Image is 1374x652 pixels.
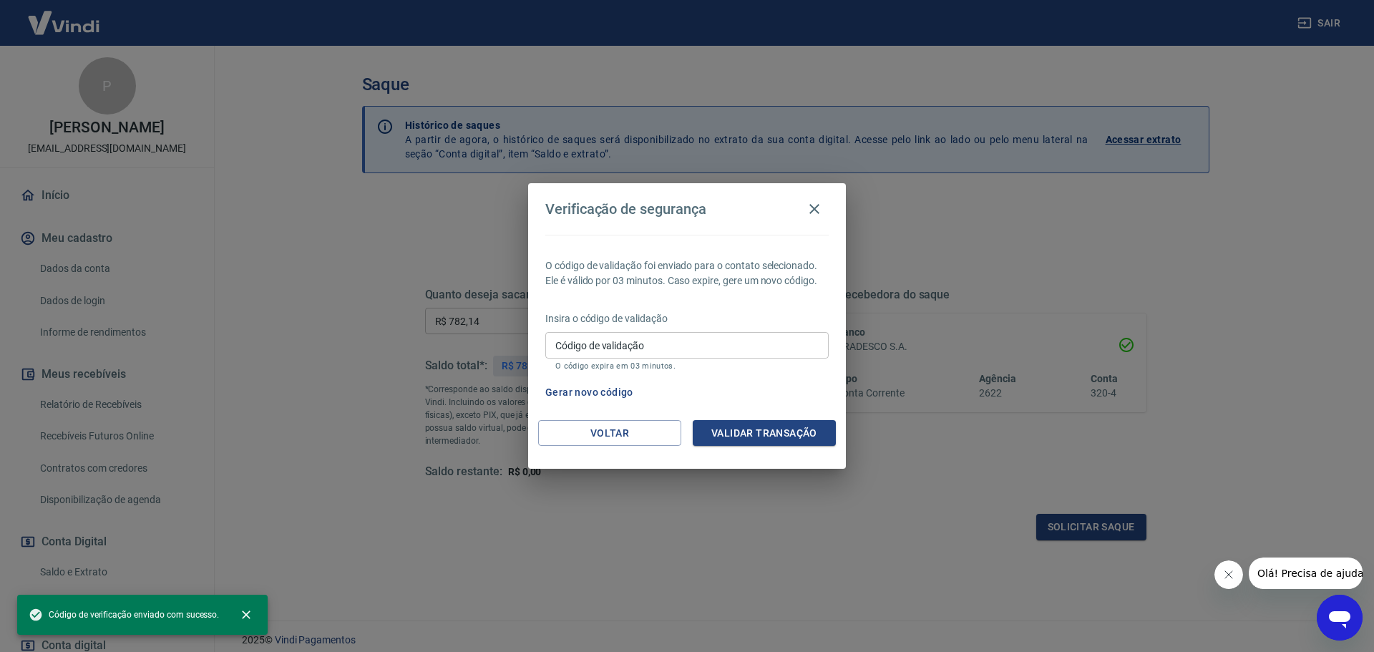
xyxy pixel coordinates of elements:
[693,420,836,447] button: Validar transação
[9,10,120,21] span: Olá! Precisa de ajuda?
[29,608,219,622] span: Código de verificação enviado com sucesso.
[538,420,681,447] button: Voltar
[1317,595,1363,641] iframe: Botão para abrir a janela de mensagens
[545,311,829,326] p: Insira o código de validação
[1214,560,1243,589] iframe: Fechar mensagem
[555,361,819,371] p: O código expira em 03 minutos.
[230,599,262,631] button: close
[1249,558,1363,589] iframe: Mensagem da empresa
[545,258,829,288] p: O código de validação foi enviado para o contato selecionado. Ele é válido por 03 minutos. Caso e...
[545,200,706,218] h4: Verificação de segurança
[540,379,639,406] button: Gerar novo código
